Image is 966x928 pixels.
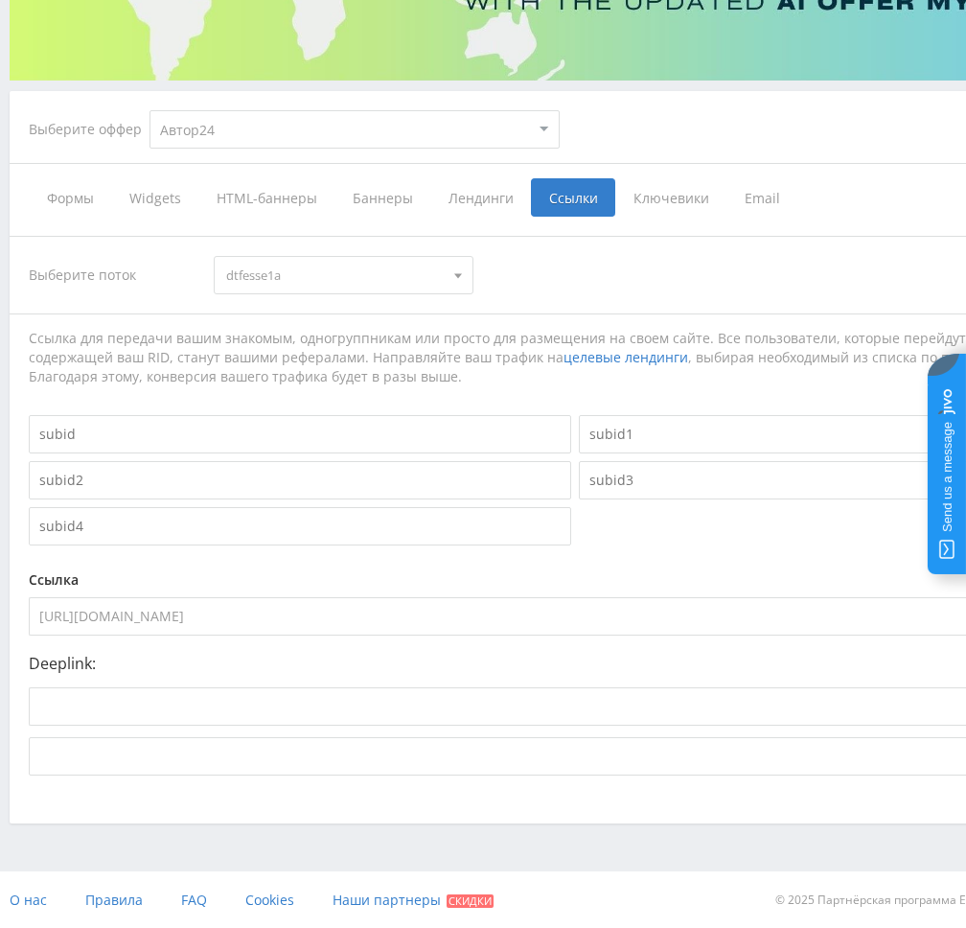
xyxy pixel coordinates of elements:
[447,894,494,908] span: Скидки
[181,891,207,909] span: FAQ
[726,178,798,217] span: Email
[245,891,294,909] span: Cookies
[198,178,334,217] span: HTML-баннеры
[563,348,688,366] a: целевые лендинги
[226,257,443,293] span: dtfesse1a
[85,891,143,909] span: Правила
[29,507,571,545] input: subid4
[29,178,111,217] span: Формы
[430,178,531,217] span: Лендинги
[615,178,726,217] span: Ключевики
[531,178,615,217] span: Ссылки
[29,256,195,294] div: Выберите поток
[29,461,571,499] input: subid2
[29,415,571,453] input: subid
[10,891,47,909] span: О нас
[29,122,149,137] div: Выберите оффер
[334,178,430,217] span: Баннеры
[111,178,198,217] span: Widgets
[333,891,441,909] span: Наши партнеры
